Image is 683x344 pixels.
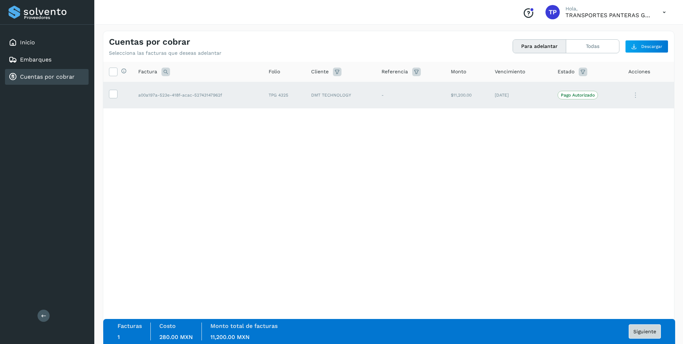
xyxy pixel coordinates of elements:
a: Inicio [20,39,35,46]
label: Monto total de facturas [210,323,278,329]
p: Hola, [565,6,651,12]
span: 11,200.00 MXN [210,334,250,340]
a: Embarques [20,56,51,63]
button: Descargar [625,40,668,53]
span: Factura [138,68,157,75]
span: Acciones [628,68,650,75]
div: Inicio [5,35,89,50]
span: 280.00 MXN [159,334,193,340]
span: Estado [558,68,574,75]
label: Facturas [118,323,142,329]
p: Selecciona las facturas que deseas adelantar [109,50,221,56]
div: Cuentas por cobrar [5,69,89,85]
span: Siguiente [633,329,656,334]
button: Siguiente [629,324,661,339]
td: TPG 4325 [263,82,305,108]
span: Vencimiento [495,68,525,75]
td: [DATE] [489,82,552,108]
a: Cuentas por cobrar [20,73,75,80]
span: Descargar [641,43,662,50]
button: Todas [566,40,619,53]
div: Embarques [5,52,89,68]
label: Costo [159,323,176,329]
td: DMT TECHNOLOGY [305,82,376,108]
h4: Cuentas por cobrar [109,37,190,47]
td: - [376,82,445,108]
span: Referencia [382,68,408,75]
span: Monto [451,68,466,75]
td: $11,200.00 [445,82,489,108]
span: Cliente [311,68,329,75]
button: Para adelantar [513,40,566,53]
span: Folio [269,68,280,75]
p: TRANSPORTES PANTERAS GAPO S.A. DE C.V. [565,12,651,19]
p: Proveedores [24,15,86,20]
td: a00a197a-523e-418f-acac-52743147962f [133,82,263,108]
p: Pago Autorizado [561,93,595,98]
span: 1 [118,334,120,340]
